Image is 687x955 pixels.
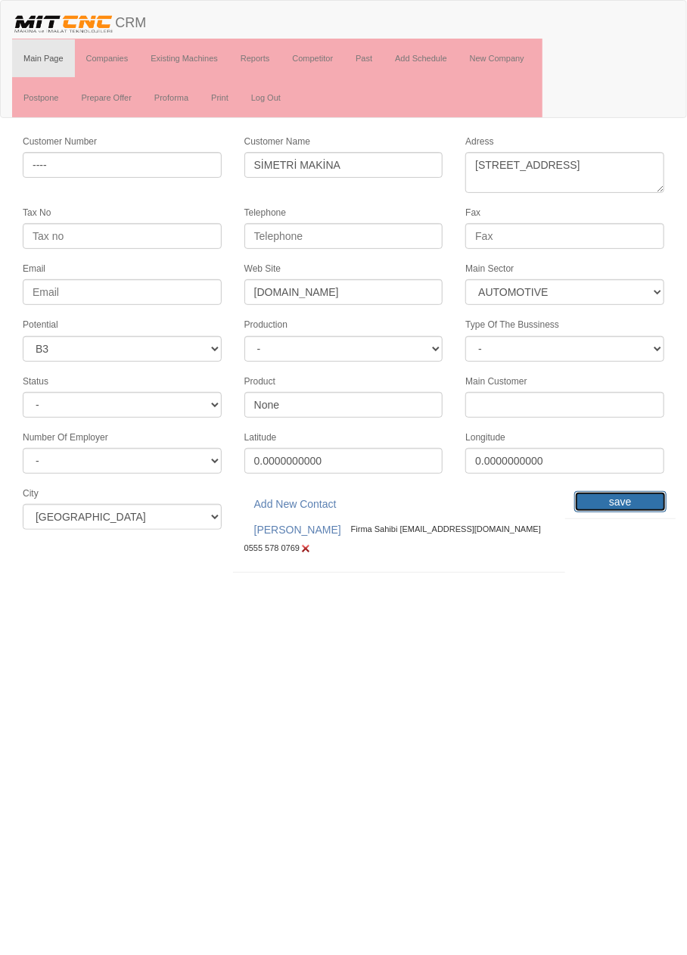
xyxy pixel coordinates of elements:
label: Longitude [465,431,505,444]
a: Existing Machines [139,39,229,77]
a: Companies [75,39,140,77]
label: Potential [23,319,58,331]
textarea: [STREET_ADDRESS] [465,152,664,193]
a: Add Schedule [384,39,459,77]
input: Telephone [244,223,443,249]
a: Past [344,39,384,77]
a: Reports [229,39,281,77]
label: Tax No [23,207,51,219]
a: CRM [1,1,157,39]
a: Log Out [240,79,292,117]
label: City [23,487,39,500]
a: Proforma [143,79,200,117]
label: Customer Name [244,135,310,148]
label: Product [244,375,275,388]
img: Edit [300,543,312,555]
a: [PERSON_NAME] [244,517,351,543]
img: header.png [12,12,115,35]
a: New Company [459,39,536,77]
label: Email [23,263,45,275]
a: Add New Contact [244,491,347,517]
input: Web site [244,279,443,305]
label: Adress [465,135,493,148]
input: Email [23,279,222,305]
label: Number Of Employer [23,431,108,444]
a: Competitor [281,39,344,77]
a: Postpone [12,79,70,117]
label: Fax [465,207,480,219]
label: Main Sector [465,263,514,275]
label: Customer Number [23,135,97,148]
label: Latitude [244,431,277,444]
input: save [574,491,667,512]
label: Web Site [244,263,281,275]
label: Telephone [244,207,286,219]
input: Fax [465,223,664,249]
div: Firma Sahibi [EMAIL_ADDRESS][DOMAIN_NAME] 0555 578 0769 [244,517,554,555]
a: Print [200,79,240,117]
a: Main Page [12,39,75,77]
label: Main Customer [465,375,527,388]
input: Customer No [23,152,222,178]
a: Prepare Offer [70,79,142,117]
input: Customer Name [244,152,443,178]
label: Status [23,375,48,388]
label: Production [244,319,288,331]
input: Tax no [23,223,222,249]
label: Type Of The Bussiness [465,319,559,331]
